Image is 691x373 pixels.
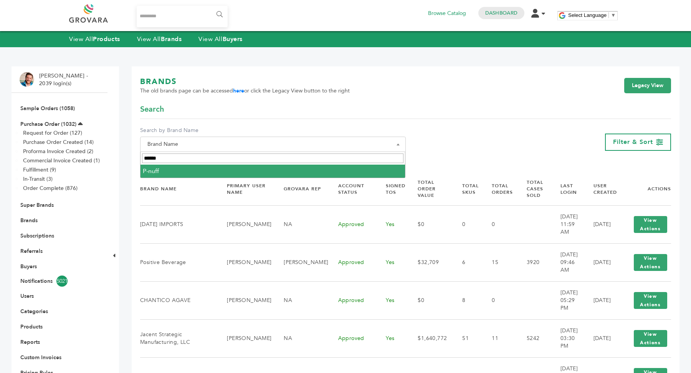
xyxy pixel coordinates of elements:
[217,281,274,319] td: [PERSON_NAME]
[137,35,182,43] a: View AllBrands
[620,173,671,205] th: Actions
[517,173,551,205] th: Total Cases Sold
[140,137,406,152] span: Brand Name
[453,243,482,281] td: 6
[69,35,120,43] a: View AllProducts
[329,319,377,357] td: Approved
[23,148,93,155] a: Proforma Invoice Created (2)
[233,87,244,94] a: here
[329,205,377,243] td: Approved
[140,319,217,357] td: Jacent Strategic Manufacturing, LLC
[408,173,453,205] th: Total Order Value
[482,281,517,319] td: 0
[611,12,616,18] span: ▼
[217,319,274,357] td: [PERSON_NAME]
[428,9,466,18] a: Browse Catalog
[485,10,517,17] a: Dashboard
[274,319,328,357] td: NA
[274,173,328,205] th: Grovara Rep
[584,173,620,205] th: User Created
[453,173,482,205] th: Total SKUs
[20,201,54,209] a: Super Brands
[274,205,328,243] td: NA
[140,76,350,87] h1: BRANDS
[142,153,404,163] input: Search
[634,292,667,309] button: View Actions
[634,330,667,347] button: View Actions
[551,281,584,319] td: [DATE] 05:29 PM
[20,323,43,330] a: Products
[274,281,328,319] td: NA
[482,319,517,357] td: 11
[140,127,406,134] label: Search by Brand Name
[217,205,274,243] td: [PERSON_NAME]
[551,319,584,357] td: [DATE] 03:30 PM
[161,35,182,43] strong: Brands
[198,35,243,43] a: View AllBuyers
[329,281,377,319] td: Approved
[23,139,94,146] a: Purchase Order Created (14)
[39,72,90,87] li: [PERSON_NAME] - 2039 login(s)
[634,254,667,271] button: View Actions
[20,308,48,315] a: Categories
[551,243,584,281] td: [DATE] 09:46 AM
[376,243,408,281] td: Yes
[23,129,82,137] a: Request for Order (127)
[376,173,408,205] th: Signed TOS
[482,173,517,205] th: Total Orders
[584,319,620,357] td: [DATE]
[20,120,76,128] a: Purchase Order (1032)
[551,173,584,205] th: Last Login
[20,276,99,287] a: Notifications5021
[20,338,40,346] a: Reports
[140,104,164,115] span: Search
[274,243,328,281] td: [PERSON_NAME]
[23,157,100,164] a: Commercial Invoice Created (1)
[376,281,408,319] td: Yes
[408,205,453,243] td: $0
[329,173,377,205] th: Account Status
[568,12,607,18] span: Select Language
[584,243,620,281] td: [DATE]
[613,138,653,146] span: Filter & Sort
[584,205,620,243] td: [DATE]
[140,87,350,95] span: The old brands page can be accessed or click the Legacy View button to the right
[551,205,584,243] td: [DATE] 11:59 AM
[20,292,34,300] a: Users
[482,243,517,281] td: 15
[20,105,75,112] a: Sample Orders (1058)
[93,35,120,43] strong: Products
[23,166,56,173] a: Fulfillment (9)
[20,232,54,239] a: Subscriptions
[140,243,217,281] td: Positive Beverage
[408,243,453,281] td: $32,709
[453,319,482,357] td: 51
[376,205,408,243] td: Yes
[141,165,405,178] li: P-nuff
[140,281,217,319] td: CHANTICO AGAVE
[634,216,667,233] button: View Actions
[453,281,482,319] td: 8
[376,319,408,357] td: Yes
[140,173,217,205] th: Brand Name
[140,205,217,243] td: [DATE] IMPORTS
[20,217,38,224] a: Brands
[329,243,377,281] td: Approved
[144,139,402,150] span: Brand Name
[20,248,43,255] a: Referrals
[624,78,671,93] a: Legacy View
[23,175,53,183] a: In-Transit (3)
[408,281,453,319] td: $0
[453,205,482,243] td: 0
[217,243,274,281] td: [PERSON_NAME]
[568,12,616,18] a: Select Language​
[408,319,453,357] td: $1,640,772
[223,35,243,43] strong: Buyers
[23,185,78,192] a: Order Complete (876)
[56,276,68,287] span: 5021
[584,281,620,319] td: [DATE]
[482,205,517,243] td: 0
[517,319,551,357] td: 5242
[517,243,551,281] td: 3920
